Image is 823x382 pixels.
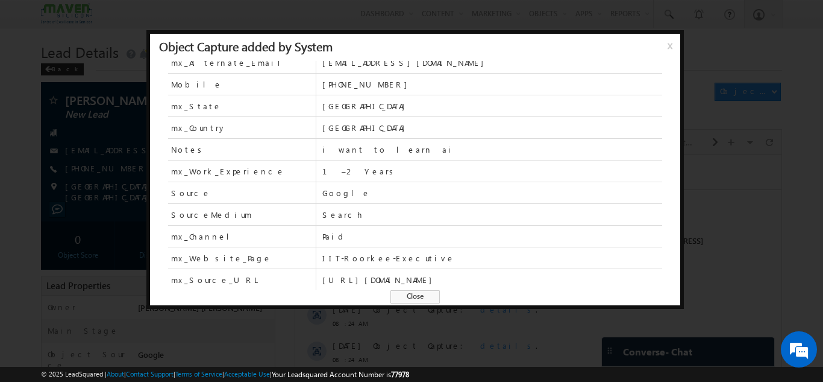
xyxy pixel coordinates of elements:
[207,13,231,24] div: All Time
[78,221,433,232] div: .
[78,185,433,196] div: .
[268,113,294,123] span: System
[322,188,662,199] span: Google
[78,149,433,160] div: .
[78,221,175,232] span: Object Capture:
[171,57,290,68] span: mx_Alternate_Email
[168,52,316,73] span: mx_Alternate_Email
[185,185,240,196] span: details
[171,188,211,199] span: Source
[177,296,219,313] em: Submit
[322,79,662,90] span: [PHONE_NUMBER]
[168,226,316,247] span: mx_Channel
[37,69,64,80] span: [DATE]
[171,101,222,112] span: mx_State
[322,231,662,242] span: Paid
[126,370,174,378] a: Contact Support
[78,69,355,91] span: System([EMAIL_ADDRESS][DOMAIN_NAME])
[159,40,333,51] div: Object Capture added by System
[78,185,175,196] span: Object Capture:
[171,123,227,133] span: mx_Country
[668,39,677,61] span: x
[37,83,74,94] span: 08:26 AM
[107,370,124,378] a: About
[322,209,662,220] span: Search
[171,209,252,220] span: SourceMedium
[171,275,261,285] span: mx_Source_URL
[272,370,409,379] span: Your Leadsquared Account Number is
[12,47,51,58] div: [DATE]
[78,69,408,101] span: Object Owner changed from to by through .
[168,74,316,95] span: Mobile
[168,161,316,182] span: mx_Work_Experience
[171,79,222,90] span: Mobile
[168,182,316,203] span: Source
[37,235,74,246] span: 08:23 AM
[20,63,51,79] img: d_60004797649_company_0_60004797649
[322,253,662,264] span: IIT-Roorkee-Executive
[198,6,227,35] div: Minimize live chat window
[78,149,175,159] span: Object Capture:
[60,10,151,28] div: Sales Activity,Program,Email Bounced,Email Link Clicked,Email Marked Spam & 72 more..
[224,370,270,378] a: Acceptable Use
[78,80,408,101] span: [PERSON_NAME] [PERSON_NAME]([PERSON_NAME][EMAIL_ADDRESS][DOMAIN_NAME])
[230,91,289,101] span: Automation
[390,290,440,304] span: Close
[171,231,239,242] span: mx_Channel
[12,9,54,27] span: Activity Type
[37,149,64,160] span: [DATE]
[171,166,285,177] span: mx_Work_Experience
[322,101,662,112] span: [GEOGRAPHIC_DATA]
[168,117,316,138] span: mx_Country
[63,63,202,79] div: Leave a message
[162,91,189,101] span: System
[175,370,222,378] a: Terms of Service
[322,57,662,68] span: [EMAIL_ADDRESS][DOMAIN_NAME]
[322,123,662,133] span: [GEOGRAPHIC_DATA]
[171,253,272,264] span: mx_Website_Page
[37,127,74,138] span: 08:24 AM
[185,149,240,159] span: details
[37,163,74,174] span: 08:24 AM
[168,247,316,269] span: mx_Website_Page
[63,13,98,24] div: 77 Selected
[168,204,316,225] span: SourceMedium
[168,95,316,116] span: mx_State
[322,275,662,285] span: [URL][DOMAIN_NAME]
[41,369,409,380] span: © 2025 LeadSquared | | | | |
[185,221,240,232] span: details
[37,221,64,232] span: [DATE]
[16,112,220,286] textarea: Type your message and click 'Submit'
[37,199,74,210] span: 08:24 AM
[168,139,316,160] span: Notes
[37,185,64,196] span: [DATE]
[168,269,316,290] span: mx_Source_URL
[181,9,198,27] span: Time
[78,113,433,124] span: Merged with 1 Object by .
[37,113,64,124] span: [DATE]
[391,370,409,379] span: 77978
[296,113,346,123] a: Details
[322,166,662,177] span: 1–2 Years
[171,144,206,155] span: Notes
[322,144,662,155] span: i want to learn ai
